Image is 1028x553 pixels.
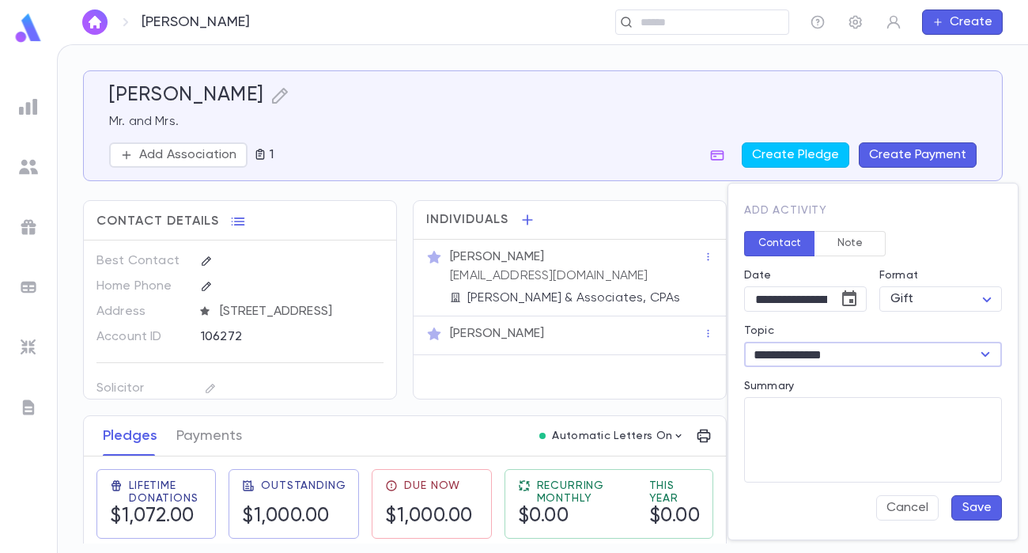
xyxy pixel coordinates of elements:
span: Gift [890,293,914,305]
label: Date [744,269,867,282]
label: Format [879,269,918,282]
label: Topic [744,324,774,337]
button: Save [951,495,1002,521]
button: Contact [744,231,815,256]
div: Gift [879,287,1002,312]
button: Choose date, selected date is Aug 20, 2025 [833,283,865,315]
button: Cancel [876,495,939,521]
span: Add Activity [744,205,827,216]
button: Note [814,231,886,256]
button: Open [974,343,996,366]
label: Summary [744,380,794,392]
